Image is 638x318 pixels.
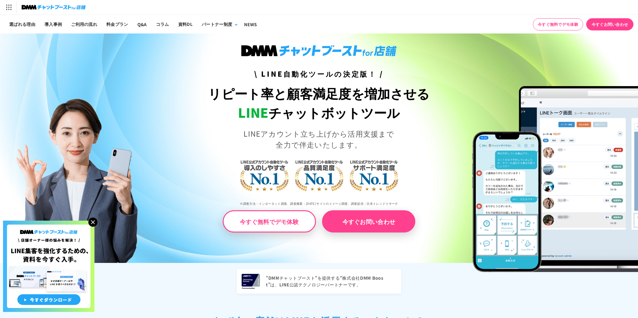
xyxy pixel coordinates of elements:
[160,84,479,122] h1: リピート率と顧客満足度を増加させる チャットボットツール
[3,221,94,228] a: 店舗オーナー様の悩みを解決!LINE集客を狂化するための資料を今すぐ入手!
[160,197,479,210] p: ※調査方法：インターネット調査、調査概要：[DATE] サイトのイメージ調査、調査提供：日本トレンドリサーチ
[242,274,260,289] img: LINEヤフー Technology Partner 2025
[238,103,268,121] span: LINE
[533,18,583,30] a: 今すぐ無料でデモ体験
[66,15,102,33] a: ご利用の流れ
[586,18,633,30] a: 今すぐお問い合わせ
[160,128,479,150] p: LINEアカウント立ち上げから活用支援まで 全力で伴走いたします。
[223,210,316,232] a: 今すぐ無料でデモ体験
[40,15,66,33] a: 導入事例
[202,21,232,27] div: パートナー制度
[266,275,396,288] p: “DMMチャットブースト“を提供する“株式会社DMM Boost”は、LINE公認テクノロジーパートナーです。
[174,15,197,33] a: 資料DL
[220,136,418,212] img: LINE公式アカウント自動化ツール導入のしやすさNo.1｜LINE公式アカウント自動化ツール品質満足度No.1｜LINE公式アカウント自動化ツールサポート満足度No.1
[151,15,174,33] a: コラム
[133,15,151,33] a: Q&A
[322,210,415,232] a: 今すぐお問い合わせ
[160,68,479,79] h3: \ LINE自動化ツールの決定版！ /
[239,15,261,33] a: NEWS
[22,3,86,12] img: チャットブーストfor店舗
[102,15,133,33] a: 料金プラン
[5,15,40,33] a: 選ばれる理由
[3,221,94,312] img: 店舗オーナー様の悩みを解決!LINE集客を狂化するための資料を今すぐ入手!
[1,1,16,14] img: サービス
